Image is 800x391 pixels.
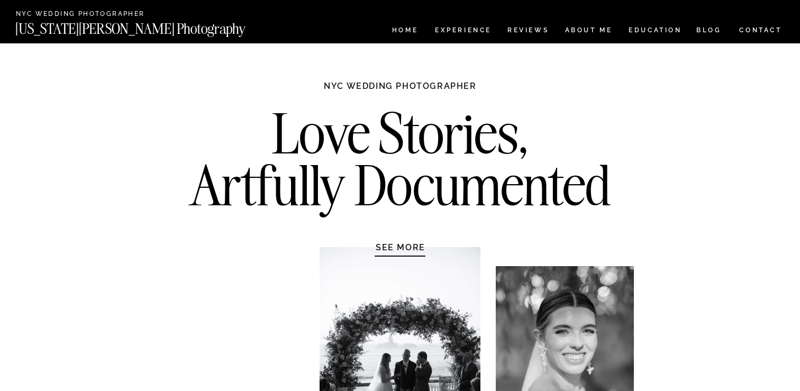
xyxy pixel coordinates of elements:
[507,27,547,36] a: REVIEWS
[435,27,490,36] a: Experience
[565,27,613,36] a: ABOUT ME
[301,80,499,102] h1: NYC WEDDING PHOTOGRAPHER
[390,27,420,36] a: HOME
[350,242,451,252] a: SEE MORE
[696,27,722,36] a: BLOG
[16,11,175,19] a: NYC Wedding Photographer
[739,24,783,36] a: CONTACT
[178,107,622,219] h2: Love Stories, Artfully Documented
[628,27,683,36] a: EDUCATION
[15,22,281,31] a: [US_STATE][PERSON_NAME] Photography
